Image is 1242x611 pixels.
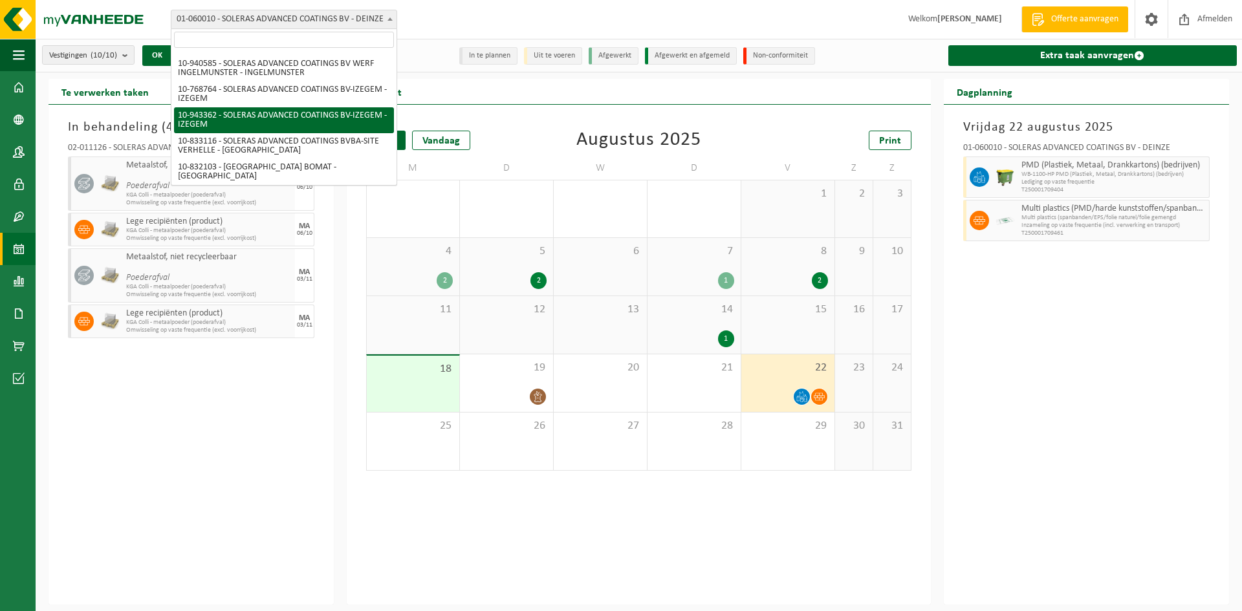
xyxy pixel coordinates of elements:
[126,199,292,207] span: Omwisseling op vaste frequentie (excl. voorrijkost)
[126,217,292,227] span: Lege recipiënten (product)
[1021,204,1206,214] span: Multi plastics (PMD/harde kunststoffen/spanbanden/EPS/folie naturel/folie gemengd)
[297,230,312,237] div: 06/10
[835,156,873,180] td: Z
[174,56,394,81] li: 10-940585 - SOLERAS ADVANCED COATINGS BV WERF INGELMUNSTER - INGELMUNSTER
[842,419,866,433] span: 30
[948,45,1237,66] a: Extra taak aanvragen
[645,47,737,65] li: Afgewerkt en afgemeld
[126,291,292,299] span: Omwisseling op vaste frequentie (excl. voorrijkost)
[963,144,1210,156] div: 01-060010 - SOLERAS ADVANCED COATINGS BV - DEINZE
[879,136,901,146] span: Print
[996,211,1015,230] img: LP-SK-00500-LPE-16
[459,47,517,65] li: In te plannen
[654,419,734,433] span: 28
[297,276,312,283] div: 03/11
[963,118,1210,137] h3: Vrijdag 22 augustus 2025
[1021,230,1206,237] span: T250001709461
[560,244,640,259] span: 6
[91,51,117,59] count: (10/10)
[748,303,828,317] span: 15
[1021,160,1206,171] span: PMD (Plastiek, Metaal, Drankkartons) (bedrijven)
[880,303,904,317] span: 17
[748,244,828,259] span: 8
[100,220,120,239] img: PB-PA-0000-WDN-00-03
[373,362,453,376] span: 18
[174,133,394,159] li: 10-833116 - SOLERAS ADVANCED COATINGS BVBA-SITE VERHELLE - [GEOGRAPHIC_DATA]
[466,361,547,375] span: 19
[366,156,460,180] td: M
[174,107,394,133] li: 10-943362 - SOLERAS ADVANCED COATINGS BV-IZEGEM - IZEGEM
[576,131,701,150] div: Augustus 2025
[126,181,169,191] i: Poederafval
[996,167,1015,187] img: WB-1100-HPE-GN-50
[842,303,866,317] span: 16
[412,131,470,150] div: Vandaag
[466,244,547,259] span: 5
[748,361,828,375] span: 22
[373,244,453,259] span: 4
[748,419,828,433] span: 29
[1021,178,1206,186] span: Lediging op vaste frequentie
[743,47,815,65] li: Non-conformiteit
[869,131,911,150] a: Print
[126,308,292,319] span: Lege recipiënten (product)
[68,144,314,156] div: 02-011126 - SOLERAS ADVANCED COATINGS BV - DEINZE
[524,47,582,65] li: Uit te voeren
[49,79,162,104] h2: Te verwerken taken
[1048,13,1122,26] span: Offerte aanvragen
[166,121,173,134] span: 4
[171,10,397,29] span: 01-060010 - SOLERAS ADVANCED COATINGS BV - DEINZE
[937,14,1002,24] strong: [PERSON_NAME]
[648,156,741,180] td: D
[373,419,453,433] span: 25
[560,361,640,375] span: 20
[299,222,310,230] div: MA
[880,419,904,433] span: 31
[42,45,135,65] button: Vestigingen(10/10)
[126,319,292,327] span: KGA Colli - metaalpoeder (poederafval)
[748,187,828,201] span: 1
[654,303,734,317] span: 14
[297,184,312,191] div: 06/10
[142,45,172,66] button: OK
[944,79,1025,104] h2: Dagplanning
[880,361,904,375] span: 24
[560,419,640,433] span: 27
[654,244,734,259] span: 7
[68,118,314,137] h3: In behandeling ( )
[880,244,904,259] span: 10
[466,419,547,433] span: 26
[297,322,312,328] div: 03/11
[174,81,394,107] li: 10-768764 - SOLERAS ADVANCED COATINGS BV-IZEGEM - IZEGEM
[589,47,638,65] li: Afgewerkt
[842,244,866,259] span: 9
[100,174,120,193] img: LP-PA-00000-WDN-11
[880,187,904,201] span: 3
[373,303,453,317] span: 11
[126,327,292,334] span: Omwisseling op vaste frequentie (excl. voorrijkost)
[126,235,292,242] span: Omwisseling op vaste frequentie (excl. voorrijkost)
[1021,171,1206,178] span: WB-1100-HP PMD (Plastiek, Metaal, Drankkartons) (bedrijven)
[718,330,734,347] div: 1
[171,10,397,28] span: 01-060010 - SOLERAS ADVANCED COATINGS BV - DEINZE
[1021,222,1206,230] span: Inzameling op vaste frequentie (incl. verwerking en transport)
[437,272,453,289] div: 2
[1021,214,1206,222] span: Multi plastics (spanbanden/EPS/folie naturel/folie gemengd
[49,46,117,65] span: Vestigingen
[1021,6,1128,32] a: Offerte aanvragen
[842,361,866,375] span: 23
[126,252,292,263] span: Metaalstof, niet recycleerbaar
[126,160,292,171] span: Metaalstof, niet recycleerbaar
[460,156,554,180] td: D
[174,159,394,185] li: 10-832103 - [GEOGRAPHIC_DATA] BOMAT - [GEOGRAPHIC_DATA]
[530,272,547,289] div: 2
[126,283,292,291] span: KGA Colli - metaalpoeder (poederafval)
[718,272,734,289] div: 1
[842,187,866,201] span: 2
[100,266,120,285] img: LP-PA-00000-WDN-11
[126,273,169,283] i: Poederafval
[873,156,911,180] td: Z
[466,303,547,317] span: 12
[299,314,310,322] div: MA
[741,156,835,180] td: V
